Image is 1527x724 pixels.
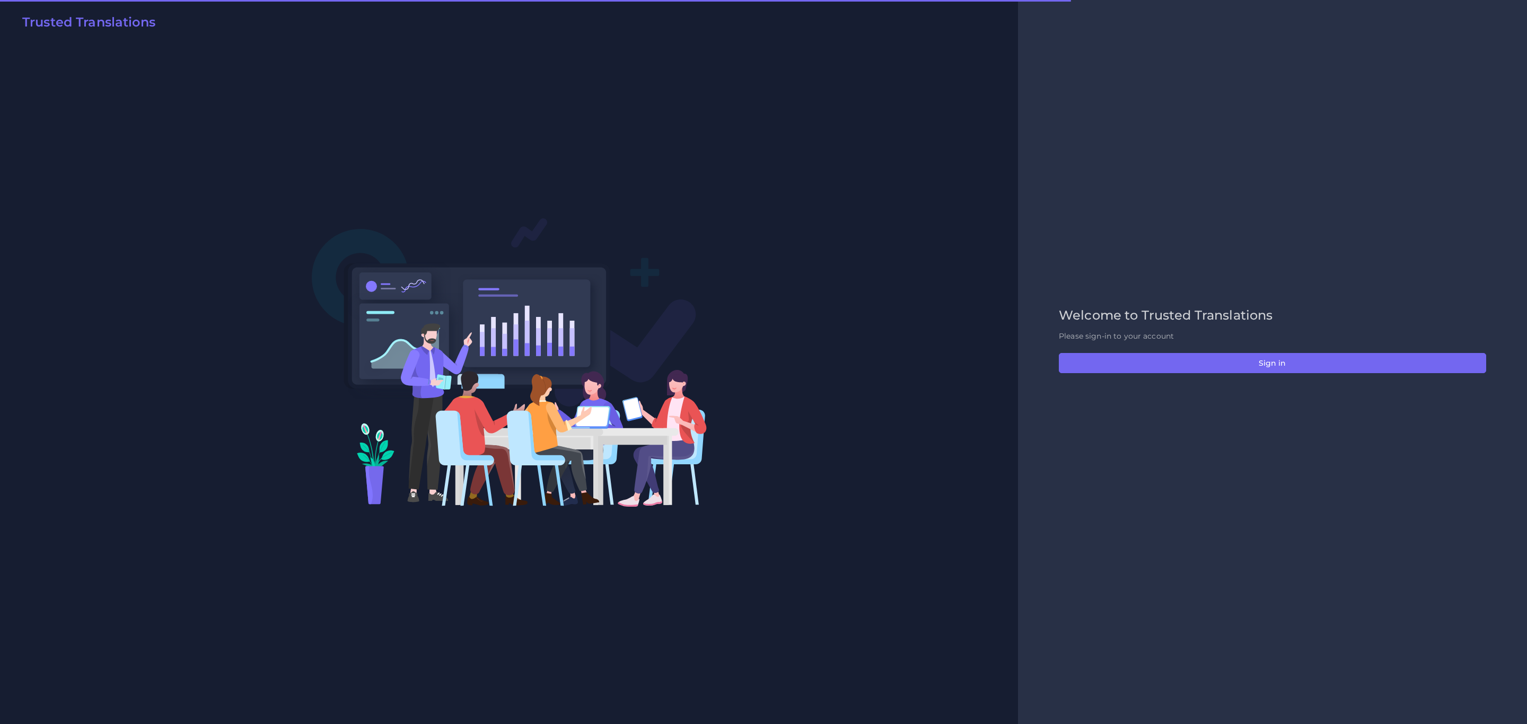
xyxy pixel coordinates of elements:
[311,217,707,507] img: Login V2
[1059,353,1486,373] button: Sign in
[1059,308,1486,323] h2: Welcome to Trusted Translations
[15,15,155,34] a: Trusted Translations
[1059,331,1486,342] p: Please sign-in to your account
[22,15,155,30] h2: Trusted Translations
